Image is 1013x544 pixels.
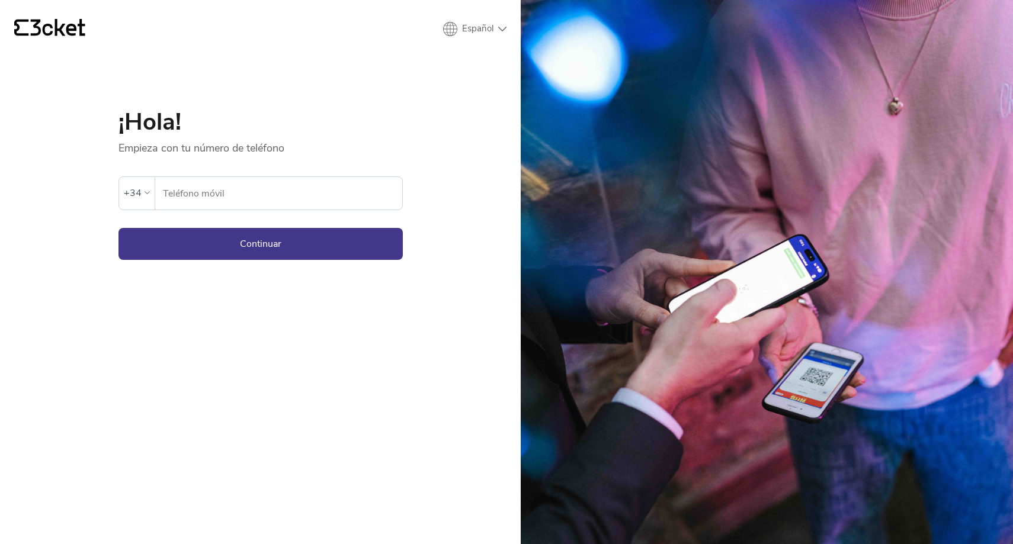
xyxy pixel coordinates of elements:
div: +34 [124,184,142,202]
input: Teléfono móvil [162,177,402,210]
label: Teléfono móvil [155,177,402,210]
g: {' '} [14,20,28,36]
p: Empieza con tu número de teléfono [118,134,403,155]
a: {' '} [14,19,85,39]
button: Continuar [118,228,403,260]
h1: ¡Hola! [118,110,403,134]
